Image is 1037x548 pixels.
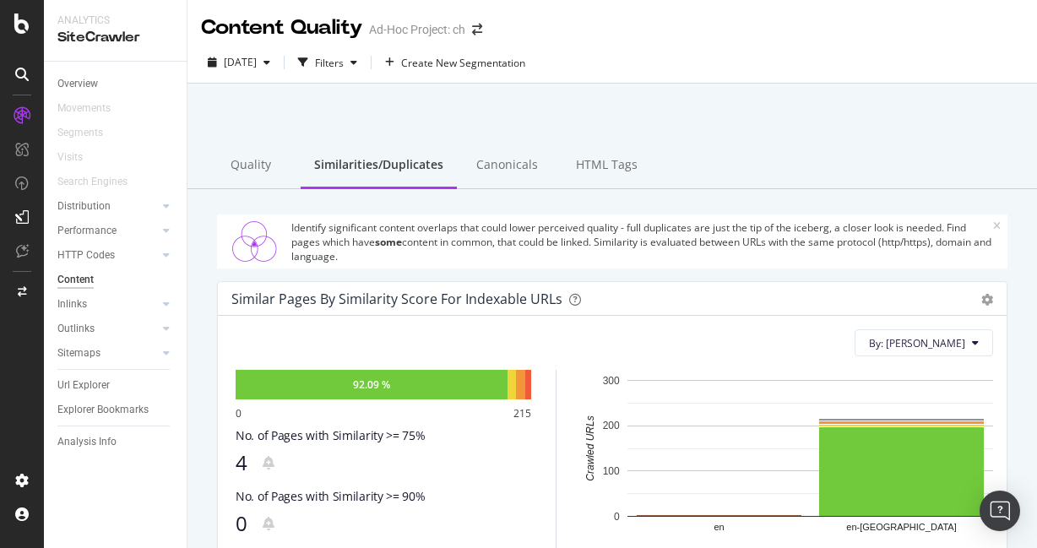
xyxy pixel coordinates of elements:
[231,290,562,307] div: Similar Pages by Similarity Score For Indexable URLs
[57,247,115,264] div: HTTP Codes
[291,220,993,263] div: Identify significant content overlaps that could lower perceived quality - full duplicates are ju...
[57,149,100,166] a: Visits
[57,14,173,28] div: Analytics
[57,100,128,117] a: Movements
[57,124,103,142] div: Segments
[603,375,620,387] text: 300
[57,100,111,117] div: Movements
[236,427,531,444] div: No. of Pages with Similarity >= 75%
[855,329,993,356] button: By: [PERSON_NAME]
[57,75,175,93] a: Overview
[201,14,362,42] div: Content Quality
[57,28,173,47] div: SiteCrawler
[378,49,532,76] button: Create New Segmentation
[57,320,95,338] div: Outlinks
[375,235,402,249] strong: some
[224,55,257,69] span: 2025 Sep. 5th
[57,433,175,451] a: Analysis Info
[236,451,247,475] div: 4
[981,294,993,306] div: gear
[57,247,158,264] a: HTTP Codes
[353,377,390,392] div: 92.09 %
[614,511,620,523] text: 0
[236,488,531,505] div: No. of Pages with Similarity >= 90%
[57,296,87,313] div: Inlinks
[291,49,364,76] button: Filters
[263,456,274,469] div: bell-plus
[557,143,656,189] div: HTML Tags
[57,222,158,240] a: Performance
[57,222,117,240] div: Performance
[301,143,457,189] div: Similarities/Duplicates
[457,143,557,189] div: Canonicals
[57,401,149,419] div: Explorer Bookmarks
[57,320,158,338] a: Outlinks
[57,377,110,394] div: Url Explorer
[57,296,158,313] a: Inlinks
[57,124,120,142] a: Segments
[980,491,1020,531] div: Open Intercom Messenger
[57,271,94,289] div: Content
[57,173,144,191] a: Search Engines
[201,143,301,189] div: Quality
[57,198,158,215] a: Distribution
[57,433,117,451] div: Analysis Info
[57,198,111,215] div: Distribution
[472,24,482,35] div: arrow-right-arrow-left
[401,56,525,70] span: Create New Segmentation
[263,517,274,530] div: bell-plus
[57,345,100,362] div: Sitemaps
[869,336,965,350] span: By: Lang
[57,345,158,362] a: Sitemaps
[603,465,620,477] text: 100
[513,406,531,420] div: 215
[57,173,128,191] div: Search Engines
[236,406,242,420] div: 0
[603,420,620,432] text: 200
[57,149,83,166] div: Visits
[201,49,277,76] button: [DATE]
[57,377,175,394] a: Url Explorer
[714,523,724,533] text: en
[57,401,175,419] a: Explorer Bookmarks
[57,75,98,93] div: Overview
[57,271,175,289] a: Content
[236,512,247,535] div: 0
[315,56,344,70] div: Filters
[369,21,465,38] div: Ad-Hoc Project: ch
[846,523,956,533] text: en-[GEOGRAPHIC_DATA]
[584,416,596,481] text: Crawled URLs
[224,221,285,262] img: Similarities/Duplicates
